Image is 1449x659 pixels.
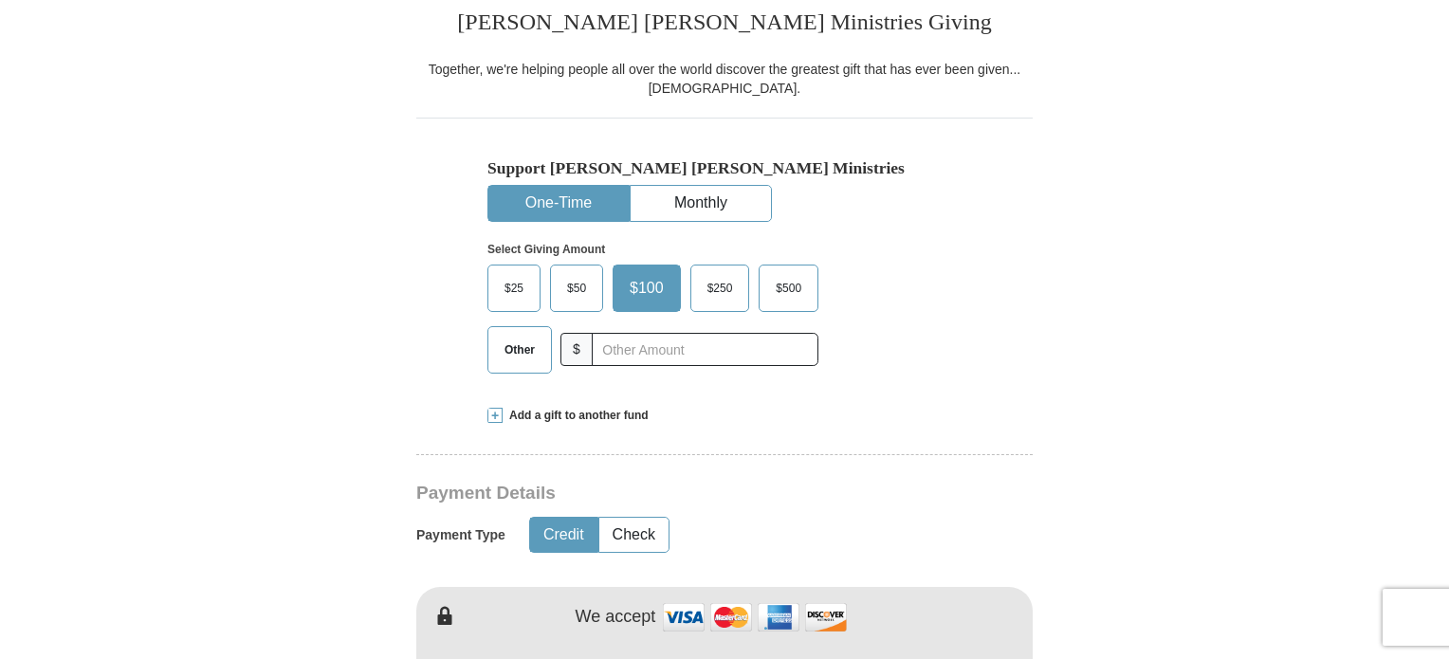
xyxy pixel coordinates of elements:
[620,274,673,302] span: $100
[495,274,533,302] span: $25
[592,333,818,366] input: Other Amount
[416,60,1033,98] div: Together, we're helping people all over the world discover the greatest gift that has ever been g...
[416,527,505,543] h5: Payment Type
[488,186,629,221] button: One-Time
[530,518,597,553] button: Credit
[416,483,900,504] h3: Payment Details
[766,274,811,302] span: $500
[631,186,771,221] button: Monthly
[487,158,962,178] h5: Support [PERSON_NAME] [PERSON_NAME] Ministries
[698,274,743,302] span: $250
[495,336,544,364] span: Other
[487,243,605,256] strong: Select Giving Amount
[558,274,596,302] span: $50
[599,518,669,553] button: Check
[503,408,649,424] span: Add a gift to another fund
[660,596,850,637] img: credit cards accepted
[560,333,593,366] span: $
[576,607,656,628] h4: We accept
